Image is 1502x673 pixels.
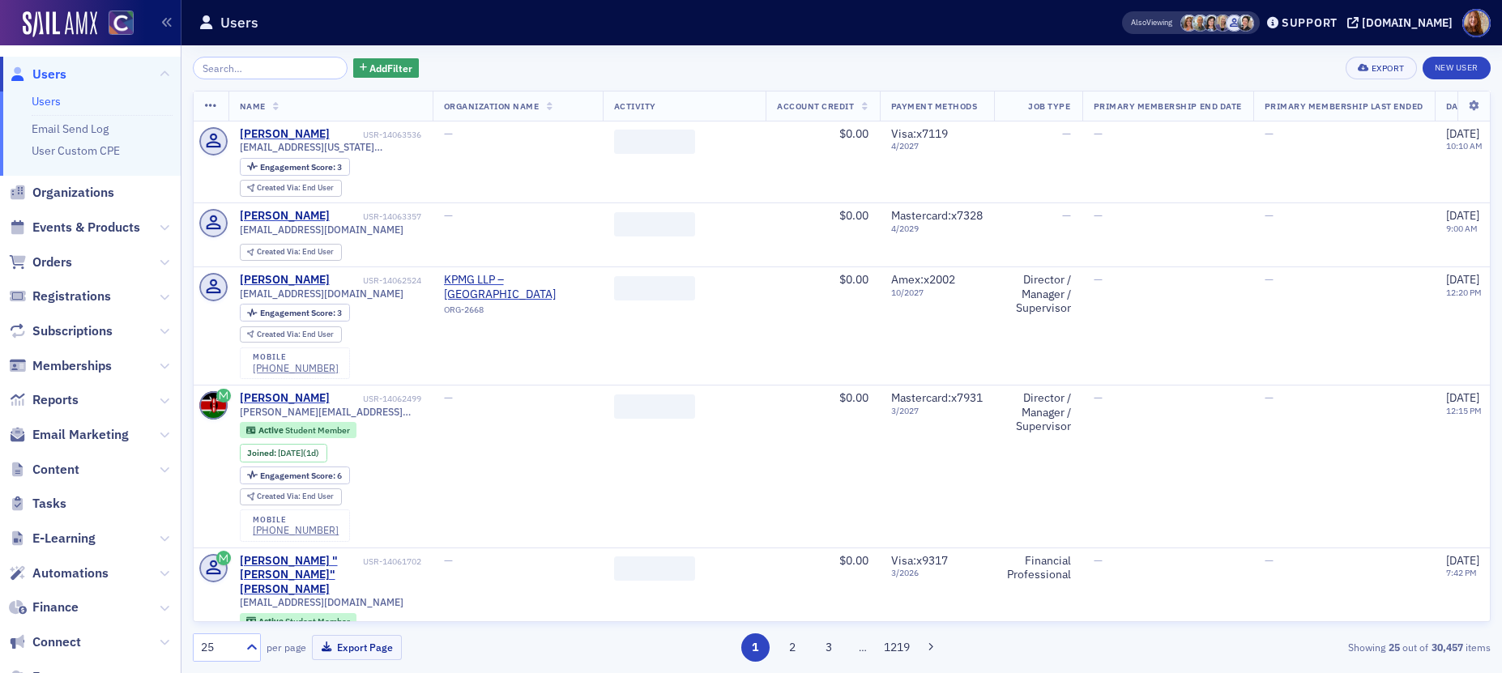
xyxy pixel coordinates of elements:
div: End User [257,184,334,193]
span: $0.00 [839,272,868,287]
span: 4 / 2027 [891,141,983,151]
div: mobile [253,352,339,362]
span: Created Via : [257,246,302,257]
span: — [1094,272,1103,287]
span: 10 / 2027 [891,288,983,298]
a: SailAMX [23,11,97,37]
div: [PERSON_NAME] [240,273,330,288]
a: Reports [9,391,79,409]
span: Dan Baer [1226,15,1243,32]
span: Automations [32,564,109,582]
span: Active [258,615,285,627]
span: Engagement Score : [260,161,337,173]
div: USR-14063536 [332,130,421,140]
span: Pamela Galey-Coleman [1237,15,1254,32]
span: Connect [32,633,81,651]
div: [PHONE_NUMBER] [253,362,339,374]
div: Director / Manager / Supervisor [1005,391,1071,434]
a: Active Student Member [246,425,349,436]
span: [DATE] [278,447,303,458]
a: Content [9,461,79,479]
strong: 25 [1385,640,1402,654]
div: Created Via: End User [240,326,342,343]
button: Export Page [312,635,402,660]
div: USR-14063357 [332,211,421,222]
a: Connect [9,633,81,651]
div: [PERSON_NAME] [240,127,330,142]
a: [PERSON_NAME] [240,391,330,406]
a: Orders [9,253,72,271]
div: ORG-2668 [444,305,591,321]
span: Viewing [1131,17,1172,28]
div: USR-14062499 [332,394,421,404]
div: Director / Manager / Supervisor [1005,273,1071,316]
span: [DATE] [1446,272,1479,287]
span: Registrations [32,288,111,305]
span: Primary Membership End Date [1094,100,1242,112]
time: 12:20 PM [1446,287,1482,298]
span: [EMAIL_ADDRESS][DOMAIN_NAME] [240,224,403,236]
div: End User [257,248,334,257]
div: End User [257,330,334,339]
button: 2 [778,633,806,662]
a: Organizations [9,184,114,202]
span: Primary Membership Last Ended [1265,100,1423,112]
a: Users [32,94,61,109]
span: — [444,126,453,141]
a: Memberships [9,357,112,375]
div: Created Via: End User [240,488,342,505]
span: Derrol Moorhead [1192,15,1209,32]
div: Financial Professional [1005,554,1071,582]
div: Engagement Score: 3 [240,304,350,322]
div: USR-14062524 [332,275,421,286]
a: Events & Products [9,219,140,236]
span: Active [258,424,285,436]
span: — [1062,208,1071,223]
span: Users [32,66,66,83]
div: Active: Active: Student Member [240,613,357,629]
div: Support [1282,15,1338,30]
span: Job Type [1028,100,1070,112]
a: New User [1423,57,1491,79]
a: View Homepage [97,11,134,38]
span: Account Credit [777,100,854,112]
span: ‌ [614,130,695,154]
a: Finance [9,598,79,616]
span: $0.00 [839,390,868,405]
span: Amex : x2002 [891,272,955,287]
span: Tasks [32,495,66,513]
div: mobile [253,515,339,525]
strong: 30,457 [1428,640,1466,654]
a: KPMG LLP – [GEOGRAPHIC_DATA] [444,273,591,301]
div: 6 [260,471,342,480]
a: [PHONE_NUMBER] [253,524,339,536]
span: Mastercard : x7931 [891,390,983,405]
a: Email Send Log [32,121,109,136]
span: [EMAIL_ADDRESS][US_STATE][DOMAIN_NAME] [240,141,421,153]
span: [PERSON_NAME][EMAIL_ADDRESS][DOMAIN_NAME] [240,406,421,418]
div: Engagement Score: 3 [240,158,350,176]
div: [DOMAIN_NAME] [1362,15,1453,30]
a: [PERSON_NAME] "[PERSON_NAME]" [PERSON_NAME] [240,554,361,597]
span: — [1094,390,1103,405]
span: — [1094,126,1103,141]
time: 7:42 PM [1446,567,1477,578]
span: Created Via : [257,491,302,501]
button: Export [1346,57,1416,79]
a: Automations [9,564,109,582]
div: [PERSON_NAME] [240,209,330,224]
button: AddFilter [353,58,420,79]
div: Showing out of items [1069,640,1491,654]
span: Events & Products [32,219,140,236]
div: 25 [201,639,237,656]
span: $0.00 [839,126,868,141]
div: Created Via: End User [240,244,342,261]
h1: Users [220,13,258,32]
span: Name [240,100,266,112]
div: Export [1372,64,1405,73]
button: 1 [741,633,770,662]
a: Users [9,66,66,83]
span: — [1094,208,1103,223]
div: USR-14061702 [363,556,421,567]
span: … [851,640,874,654]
